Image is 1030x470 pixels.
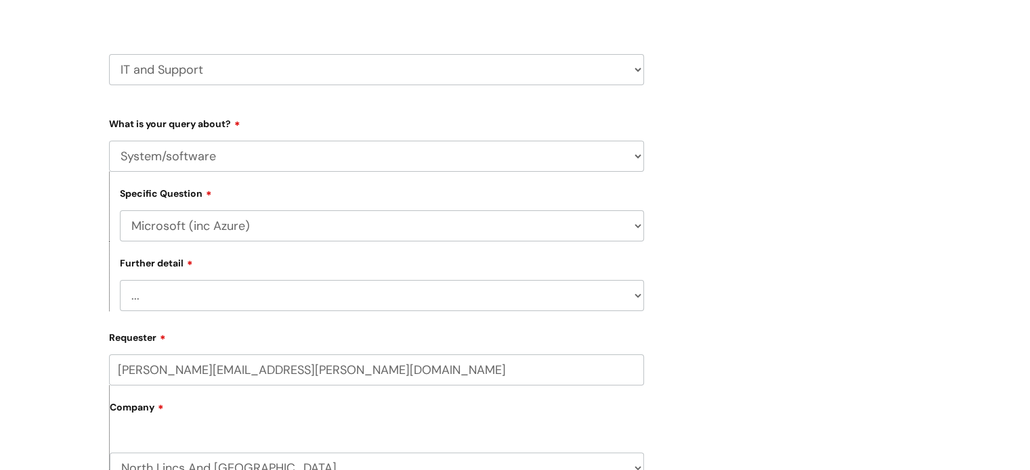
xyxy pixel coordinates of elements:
label: Specific Question [120,186,212,199]
label: Requester [109,327,644,344]
label: What is your query about? [109,114,644,130]
label: Further detail [120,256,193,269]
label: Company [110,397,644,427]
input: Email [109,354,644,385]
